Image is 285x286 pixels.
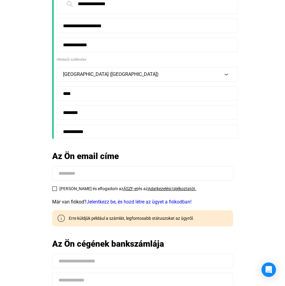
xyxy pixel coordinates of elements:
span: [GEOGRAPHIC_DATA] ([GEOGRAPHIC_DATA]) [63,71,159,77]
a: Adatkezelési tájékoztatót. [148,186,196,191]
span: és az [138,186,148,191]
div: Hitelező székhelye [57,57,233,63]
a: Jelentkezz be, és hozd létre az ügyet a fiókodban! [87,199,192,205]
button: [GEOGRAPHIC_DATA] ([GEOGRAPHIC_DATA]) [57,67,238,82]
div: Már van fiókod? [52,198,233,206]
div: Open Intercom Messenger [261,262,276,277]
span: [PERSON_NAME] és elfogadom az [59,186,123,191]
div: Erre küldjük például a számlát, legfontosabb státuszokat az ügyről. [64,215,194,221]
h2: Az Ön email címe [52,151,233,161]
a: ÁSZF-et [123,186,138,191]
img: info-grey-outline [58,215,65,222]
h2: Az Ön cégének bankszámlája [52,239,233,249]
